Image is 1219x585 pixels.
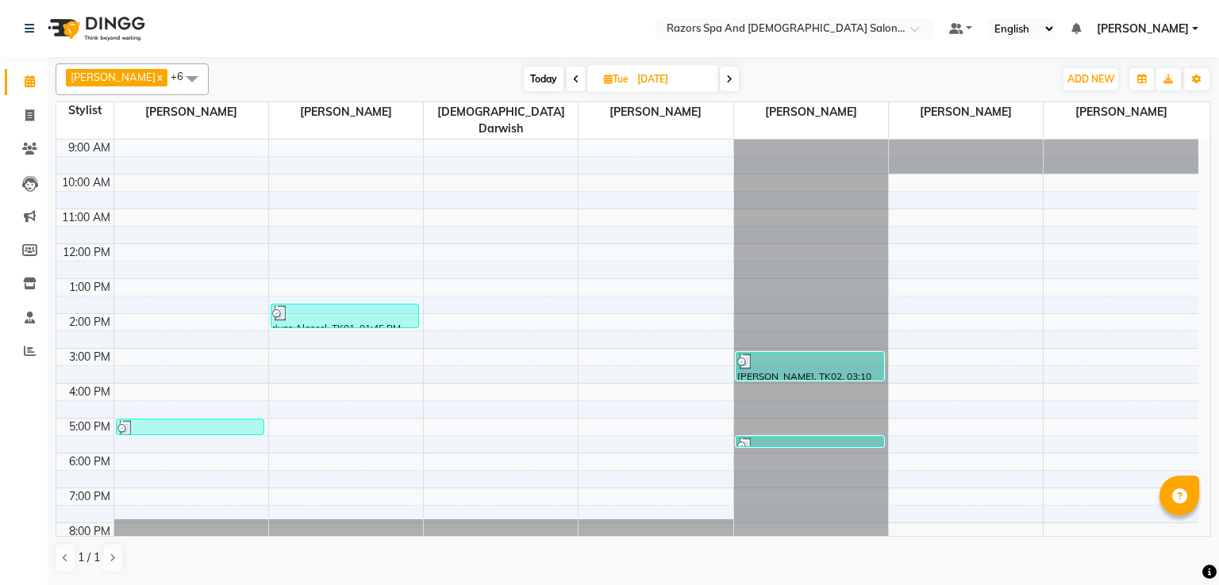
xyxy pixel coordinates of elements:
div: riyas Alaseel, TK01, 01:45 PM-02:30 PM, RAZORS SIGNATURE FACIAL,[PERSON_NAME] TRIM [271,304,418,327]
button: ADD NEW [1063,68,1118,90]
span: [PERSON_NAME] [1097,21,1189,37]
input: 2025-09-30 [633,67,712,91]
div: 1:00 PM [66,279,113,296]
div: 4:00 PM [66,384,113,400]
span: [PERSON_NAME] [114,102,268,122]
span: [PERSON_NAME] [269,102,423,122]
div: 8:00 PM [66,523,113,540]
div: 7:00 PM [66,488,113,505]
span: +6 [171,70,195,82]
span: [PERSON_NAME] [889,102,1043,122]
span: ADD NEW [1067,73,1114,85]
span: [PERSON_NAME] [579,102,733,122]
div: 2:00 PM [66,314,113,331]
span: [DEMOGRAPHIC_DATA] Darwish [424,102,578,139]
span: [PERSON_NAME] [1044,102,1198,122]
div: 10:00 AM [59,174,113,191]
div: 3:00 PM [66,349,113,365]
span: Today [524,67,563,91]
div: [PERSON_NAME], TK02, 03:10 PM-04:00 PM, BASIC PEDICURE,BASIC MANICURE [736,353,883,380]
div: 5:00 PM [66,419,113,435]
div: 9:00 AM [65,140,113,156]
div: iZZA, TK03, 05:05 PM-05:35 PM, MEN'S HAIRCUT [117,419,263,434]
div: iZZA, TK03, 05:35 PM-05:55 PM, BASIC MANICURE [736,437,883,446]
iframe: chat widget [1152,522,1203,569]
img: logo [40,6,149,51]
a: x [156,71,163,83]
div: 11:00 AM [59,209,113,226]
span: [PERSON_NAME] [734,102,888,122]
span: 1 / 1 [78,549,100,566]
div: 12:00 PM [60,244,113,261]
span: Tue [600,73,633,85]
div: 6:00 PM [66,453,113,470]
div: Stylist [56,102,113,119]
span: [PERSON_NAME] [71,71,156,83]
